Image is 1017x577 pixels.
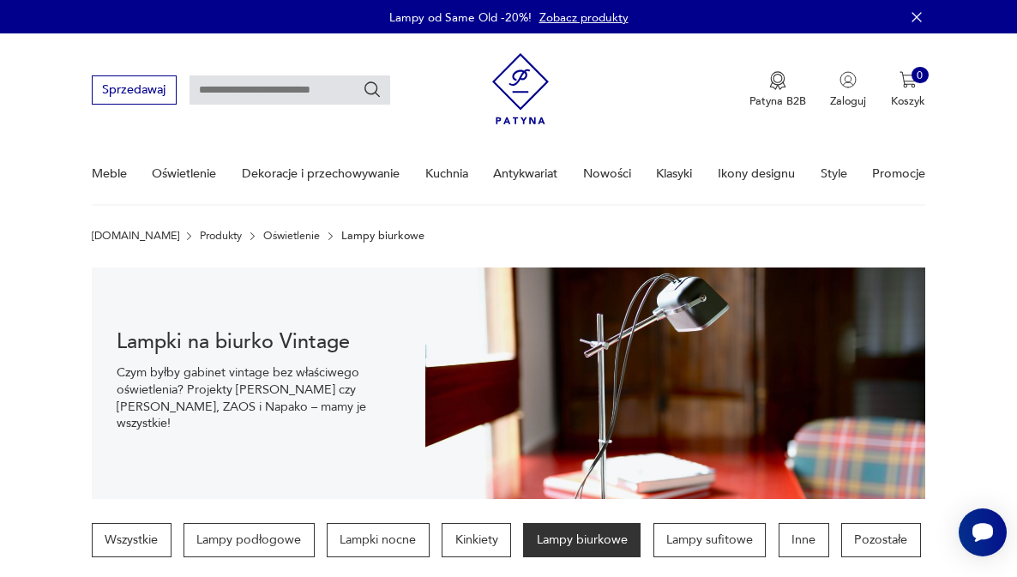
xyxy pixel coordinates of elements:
a: Lampy podłogowe [184,523,315,557]
img: 59de657ae7cec28172f985f34cc39cd0.jpg [425,267,926,499]
p: Lampy od Same Old -20%! [389,9,532,26]
a: Lampy sufitowe [653,523,767,557]
a: [DOMAIN_NAME] [92,230,179,242]
a: Klasyki [656,144,692,203]
img: Ikona koszyka [900,71,917,88]
img: Ikonka użytkownika [839,71,857,88]
a: Meble [92,144,127,203]
a: Oświetlenie [152,144,216,203]
a: Zobacz produkty [539,9,629,26]
div: 0 [912,67,929,84]
p: Lampy biurkowe [341,230,424,242]
a: Produkty [200,230,242,242]
iframe: Smartsupp widget button [959,508,1007,556]
a: Kuchnia [425,144,468,203]
a: Wszystkie [92,523,172,557]
a: Dekoracje i przechowywanie [242,144,400,203]
button: 0Koszyk [891,71,925,109]
p: Koszyk [891,93,925,109]
img: Patyna - sklep z meblami i dekoracjami vintage [492,47,550,130]
a: Antykwariat [493,144,557,203]
a: Ikony designu [718,144,795,203]
img: Ikona medalu [769,71,786,90]
a: Nowości [583,144,631,203]
a: Lampy biurkowe [523,523,641,557]
button: Szukaj [363,81,382,99]
h1: Lampki na biurko Vintage [117,334,400,352]
a: Oświetlenie [263,230,320,242]
button: Zaloguj [830,71,866,109]
p: Czym byłby gabinet vintage bez właściwego oświetlenia? Projekty [PERSON_NAME] czy [PERSON_NAME], ... [117,364,400,432]
a: Promocje [872,144,925,203]
button: Patyna B2B [749,71,806,109]
a: Kinkiety [442,523,511,557]
p: Zaloguj [830,93,866,109]
a: Inne [779,523,829,557]
a: Sprzedawaj [92,86,177,96]
a: Lampki nocne [327,523,430,557]
p: Patyna B2B [749,93,806,109]
button: Sprzedawaj [92,75,177,104]
a: Ikona medaluPatyna B2B [749,71,806,109]
a: Pozostałe [841,523,921,557]
a: Style [821,144,847,203]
